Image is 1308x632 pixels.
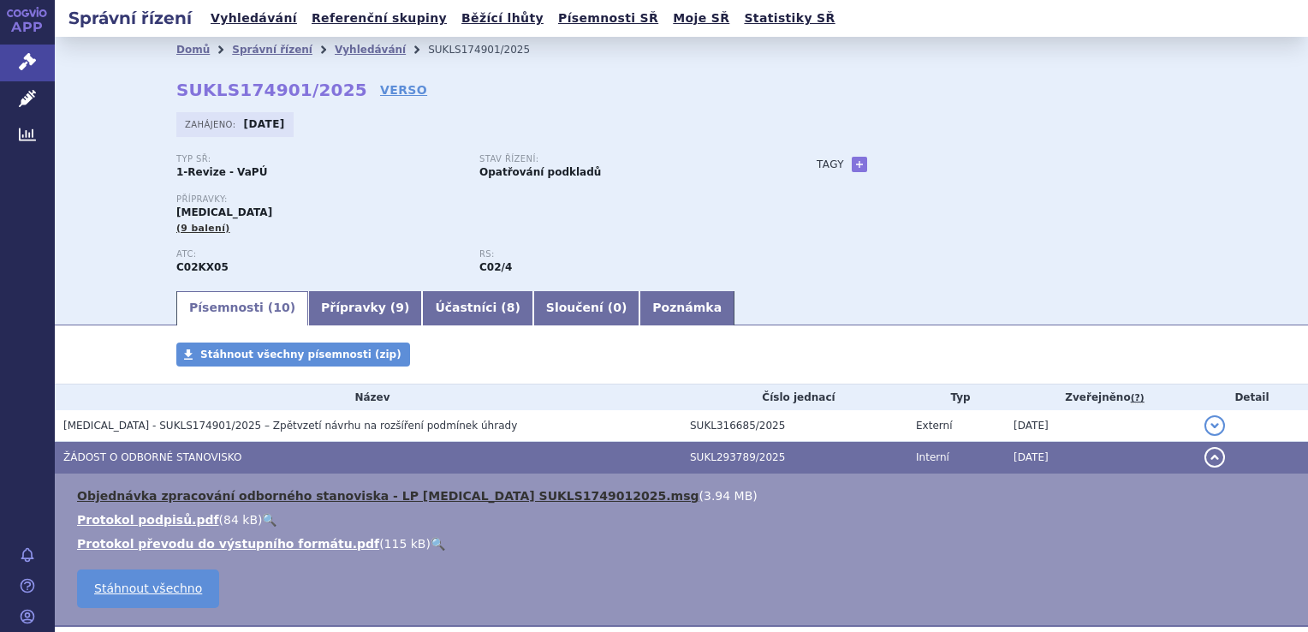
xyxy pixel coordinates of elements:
[384,537,426,551] span: 115 kB
[262,513,276,527] a: 🔍
[77,489,699,503] a: Objednávka zpracování odborného stanoviska - LP [MEDICAL_DATA] SUKLS1749012025.msg
[613,301,621,314] span: 0
[176,194,782,205] p: Přípravky:
[244,118,285,130] strong: [DATE]
[176,249,462,259] p: ATC:
[817,154,844,175] h3: Tagy
[176,44,210,56] a: Domů
[176,206,272,218] span: [MEDICAL_DATA]
[77,569,219,608] a: Stáhnout všechno
[205,7,302,30] a: Vyhledávání
[479,166,601,178] strong: Opatřování podkladů
[681,410,907,442] td: SUKL316685/2025
[63,420,517,432] span: Adempas - SUKLS174901/2025 – Zpětvzetí návrhu na rozšíření podmínek úhrady
[176,223,230,234] span: (9 balení)
[507,301,515,314] span: 8
[739,7,840,30] a: Statistiky SŘ
[185,117,239,131] span: Zahájeno:
[479,249,765,259] p: RS:
[681,385,907,410] th: Číslo jednací
[553,7,663,30] a: Písemnosti SŘ
[176,166,267,178] strong: 1-Revize - VaPÚ
[380,81,427,98] a: VERSO
[1005,385,1196,410] th: Zveřejněno
[308,291,422,325] a: Přípravky (9)
[1131,392,1144,404] abbr: (?)
[176,261,229,273] strong: RIOCIGUÁT
[395,301,404,314] span: 9
[223,513,258,527] span: 84 kB
[1005,410,1196,442] td: [DATE]
[916,451,949,463] span: Interní
[77,511,1291,528] li: ( )
[704,489,752,503] span: 3.94 MB
[668,7,734,30] a: Moje SŘ
[176,80,367,100] strong: SUKLS174901/2025
[63,451,241,463] span: ŽÁDOST O ODBORNÉ STANOVISKO
[176,154,462,164] p: Typ SŘ:
[77,537,379,551] a: Protokol převodu do výstupního formátu.pdf
[55,6,205,30] h2: Správní řízení
[1204,415,1225,436] button: detail
[639,291,734,325] a: Poznámka
[1005,442,1196,474] td: [DATE]
[456,7,549,30] a: Běžící lhůty
[200,349,401,361] span: Stáhnout všechny písemnosti (zip)
[273,301,289,314] span: 10
[77,487,1291,504] li: ( )
[533,291,639,325] a: Sloučení (0)
[55,385,681,410] th: Název
[479,154,765,164] p: Stav řízení:
[907,385,1005,410] th: Typ
[77,513,219,527] a: Protokol podpisů.pdf
[681,442,907,474] td: SUKL293789/2025
[176,291,308,325] a: Písemnosti (10)
[852,157,867,172] a: +
[232,44,312,56] a: Správní řízení
[1204,447,1225,468] button: detail
[431,537,445,551] a: 🔍
[422,291,532,325] a: Účastníci (8)
[335,44,406,56] a: Vyhledávání
[77,535,1291,552] li: ( )
[916,420,952,432] span: Externí
[176,343,410,367] a: Stáhnout všechny písemnosti (zip)
[306,7,452,30] a: Referenční skupiny
[428,37,552,63] li: SUKLS174901/2025
[479,261,512,273] strong: riocigvát
[1196,385,1308,410] th: Detail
